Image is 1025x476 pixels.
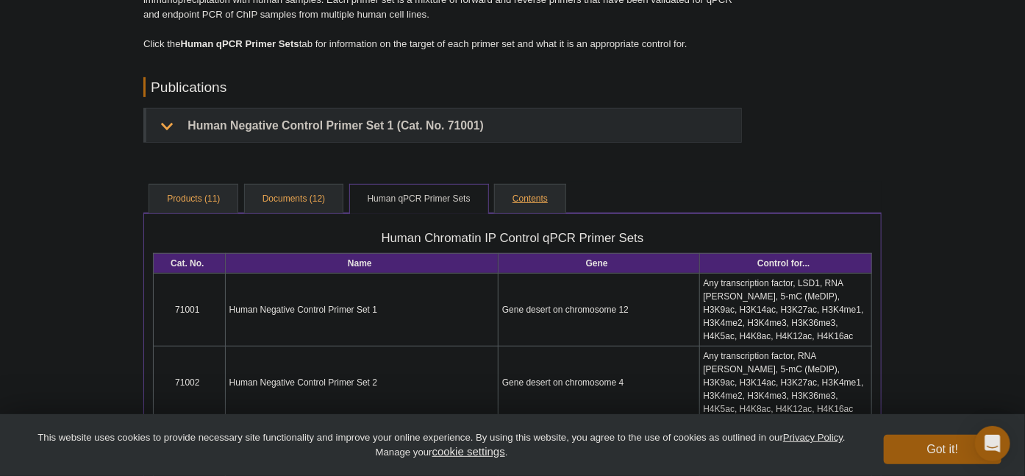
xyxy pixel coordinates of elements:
[153,227,872,246] h3: Human Chromatin IP Control qPCR Primer Sets
[432,445,505,458] button: cookie settings
[348,258,372,269] strong: Name
[181,38,299,49] b: Human qPCR Primer Sets
[498,346,699,419] td: Gene desert on chromosome 4
[884,435,1001,464] button: Got it!
[225,346,498,419] td: Human Negative Control Primer Set 2
[783,432,843,443] a: Privacy Policy
[143,77,742,97] h2: Publications
[757,258,810,269] strong: Control for...
[146,109,741,142] summary: Human Negative Control Primer Set 1 (Cat. No. 71001)
[699,346,872,419] td: Any transcription factor, RNA [PERSON_NAME], 5-mC (MeDIP), H3K9ac, H3K14ac, H3K27ac, H3K4me1, H3K...
[495,185,565,214] a: Contents
[154,273,226,346] td: 71001
[143,37,742,51] p: Click the tab for information on the target of each primer set and what it is an appropriate cont...
[699,273,872,346] td: Any transcription factor, LSD1, RNA [PERSON_NAME], 5-mC (MeDIP), H3K9ac, H3K14ac, H3K27ac, H3K4me...
[225,273,498,346] td: Human Negative Control Primer Set 1
[586,258,608,269] strong: Gene
[171,258,204,269] strong: Cat. No.
[149,185,238,214] a: Products (11)
[350,185,488,214] a: Human qPCR Primer Sets
[975,426,1010,461] div: Open Intercom Messenger
[24,431,860,459] p: This website uses cookies to provide necessary site functionality and improve your online experie...
[245,185,343,214] a: Documents (12)
[154,346,226,419] td: 71002
[498,273,699,346] td: Gene desert on chromosome 12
